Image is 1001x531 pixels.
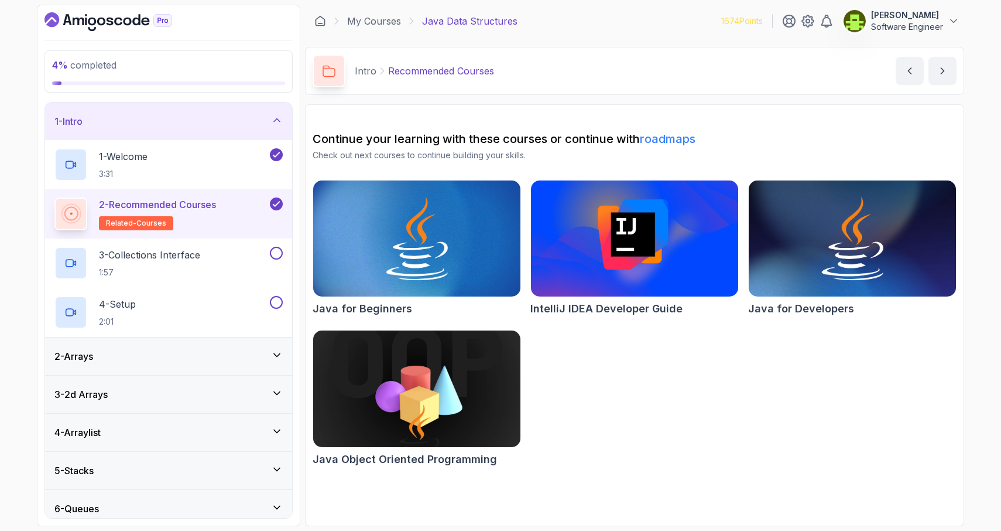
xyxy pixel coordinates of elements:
a: My Courses [347,14,401,28]
p: Intro [355,64,376,78]
button: 3-2d Arrays [45,376,292,413]
p: 2:01 [99,316,136,328]
a: roadmaps [640,132,695,146]
h2: Java Object Oriented Programming [313,451,497,468]
a: Dashboard [44,12,199,31]
h3: 4 - Arraylist [54,426,101,440]
h2: Continue your learning with these courses or continue with [313,131,957,147]
a: IntelliJ IDEA Developer Guide cardIntelliJ IDEA Developer Guide [530,180,739,317]
img: Java Object Oriented Programming card [313,331,520,447]
span: 4 % [52,59,68,71]
p: [PERSON_NAME] [871,9,943,21]
button: next content [928,57,957,85]
button: 4-Arraylist [45,414,292,451]
p: 1674 Points [721,15,763,27]
span: related-courses [106,219,166,228]
p: 2 - Recommended Courses [99,198,216,212]
p: Recommended Courses [388,64,494,78]
a: Dashboard [314,15,326,27]
button: 2-Recommended Coursesrelated-courses [54,198,283,230]
button: 3-Collections Interface1:57 [54,247,283,280]
img: Java for Developers card [749,181,956,297]
p: 4 - Setup [99,297,136,311]
p: Check out next courses to continue building your skills. [313,149,957,161]
p: 3 - Collections Interface [99,248,200,262]
a: Java for Developers cardJava for Developers [748,180,957,317]
h3: 5 - Stacks [54,464,94,478]
h3: 1 - Intro [54,114,83,128]
p: 3:31 [99,168,148,180]
h2: Java for Developers [748,301,854,317]
p: Software Engineer [871,21,943,33]
img: IntelliJ IDEA Developer Guide card [531,181,738,297]
button: 1-Welcome3:31 [54,148,283,181]
p: 1 - Welcome [99,149,148,164]
button: user profile image[PERSON_NAME]Software Engineer [843,9,959,33]
button: 4-Setup2:01 [54,296,283,329]
p: Java Data Structures [422,14,517,28]
a: Java for Beginners cardJava for Beginners [313,180,521,317]
button: 2-Arrays [45,338,292,375]
h3: 6 - Queues [54,502,99,516]
button: previous content [896,57,924,85]
h3: 2 - Arrays [54,349,93,363]
button: 6-Queues [45,490,292,527]
button: 1-Intro [45,103,292,140]
img: user profile image [844,10,866,32]
img: Java for Beginners card [313,181,520,297]
h2: Java for Beginners [313,301,412,317]
button: 5-Stacks [45,452,292,489]
a: Java Object Oriented Programming cardJava Object Oriented Programming [313,330,521,467]
span: completed [52,59,116,71]
h2: IntelliJ IDEA Developer Guide [530,301,683,317]
p: 1:57 [99,267,200,278]
h3: 3 - 2d Arrays [54,387,108,401]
